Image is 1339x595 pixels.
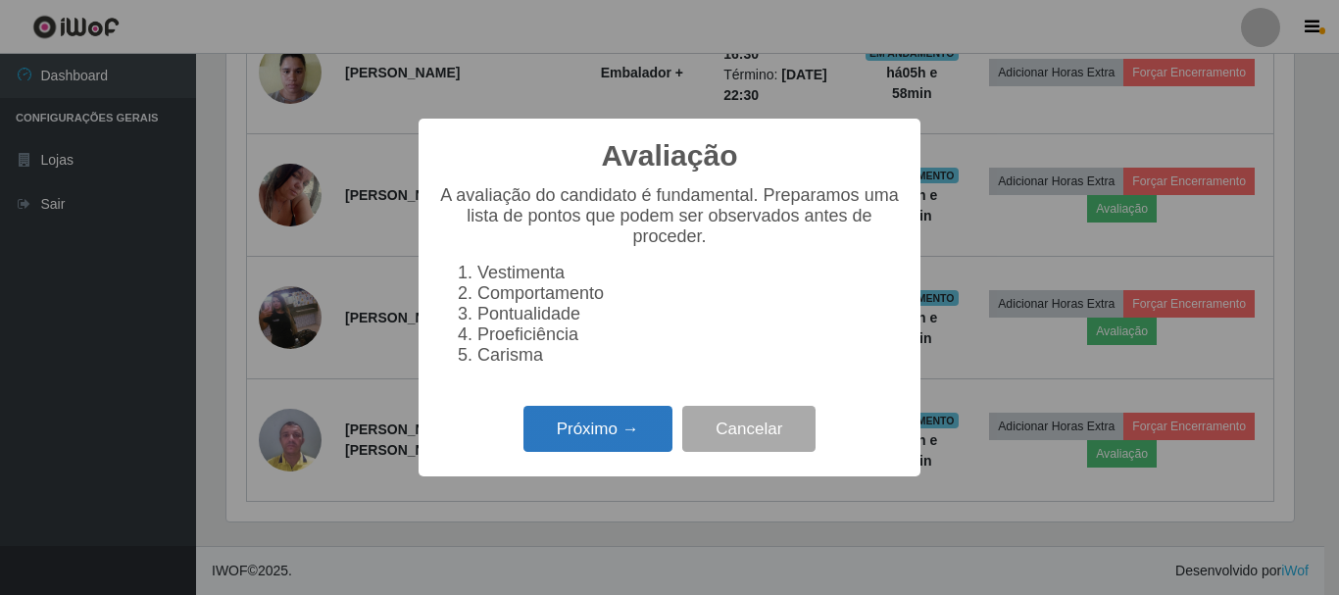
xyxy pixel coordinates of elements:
h2: Avaliação [602,138,738,174]
li: Pontualidade [477,304,901,324]
button: Cancelar [682,406,816,452]
p: A avaliação do candidato é fundamental. Preparamos uma lista de pontos que podem ser observados a... [438,185,901,247]
li: Comportamento [477,283,901,304]
button: Próximo → [523,406,672,452]
li: Carisma [477,345,901,366]
li: Vestimenta [477,263,901,283]
li: Proeficiência [477,324,901,345]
